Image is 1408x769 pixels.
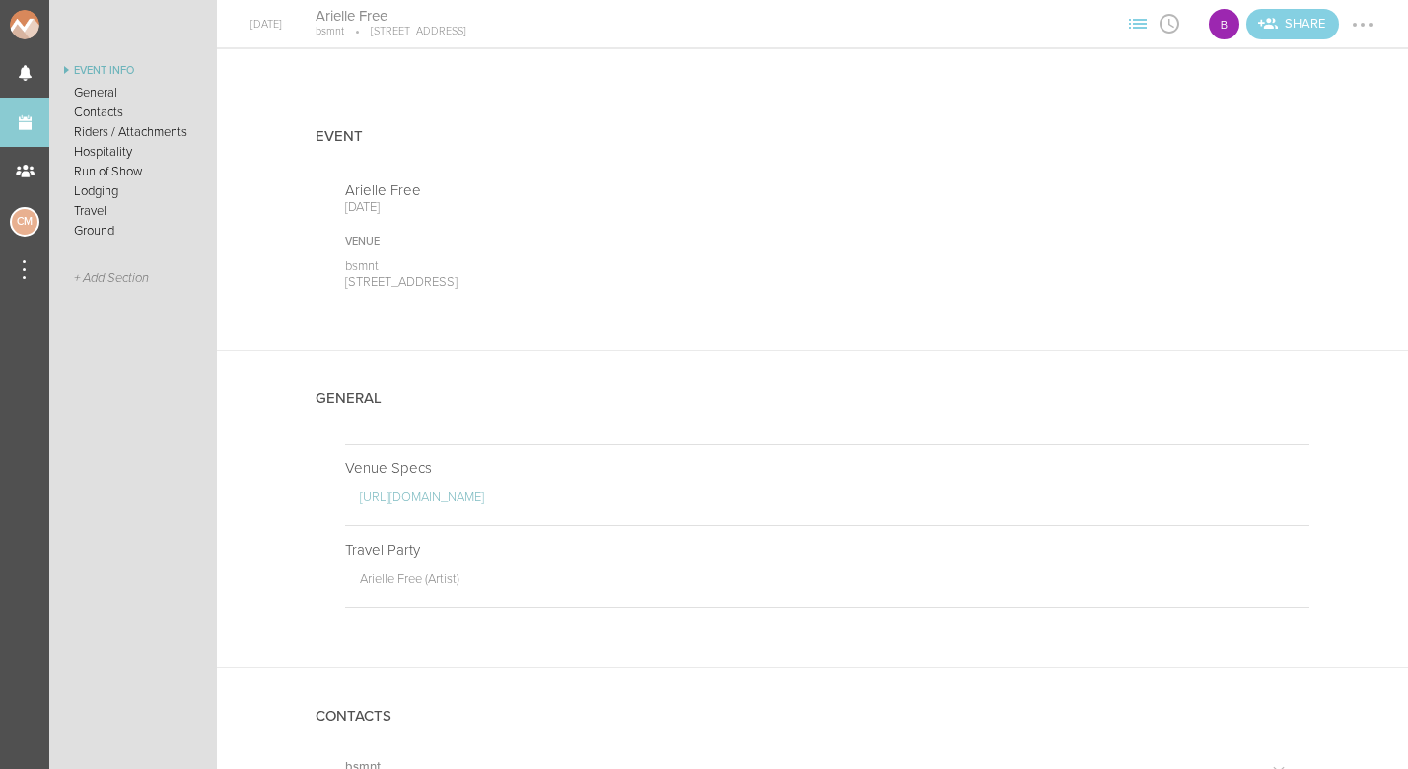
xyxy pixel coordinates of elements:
h4: Arielle Free [316,7,466,26]
span: View Sections [1122,17,1154,29]
p: Arielle Free [345,181,784,199]
a: General [49,83,217,103]
a: Run of Show [49,162,217,181]
div: Share [1246,9,1339,39]
p: bsmnt [345,258,784,274]
span: + Add Section [74,271,149,286]
div: B [1207,7,1241,41]
a: Invite teams to the Event [1246,9,1339,39]
p: bsmnt [316,25,344,38]
div: Charlie McGinley [10,207,39,237]
a: Hospitality [49,142,217,162]
p: Travel Party [345,541,1309,559]
a: [URL][DOMAIN_NAME] [360,489,484,505]
a: Event Info [49,59,217,83]
a: Lodging [49,181,217,201]
h4: Event [316,128,363,145]
p: Arielle Free (Artist) [360,571,1309,593]
a: Contacts [49,103,217,122]
a: Travel [49,201,217,221]
div: bsmnt [1207,7,1241,41]
a: Riders / Attachments [49,122,217,142]
img: NOMAD [10,10,121,39]
p: [DATE] [345,199,784,215]
div: Venue [345,235,784,248]
p: [STREET_ADDRESS] [344,25,466,38]
h4: General [316,390,382,407]
span: View Itinerary [1154,17,1185,29]
a: Ground [49,221,217,241]
h4: Contacts [316,708,391,725]
p: [STREET_ADDRESS] [345,274,784,290]
p: Venue Specs [345,459,1309,477]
